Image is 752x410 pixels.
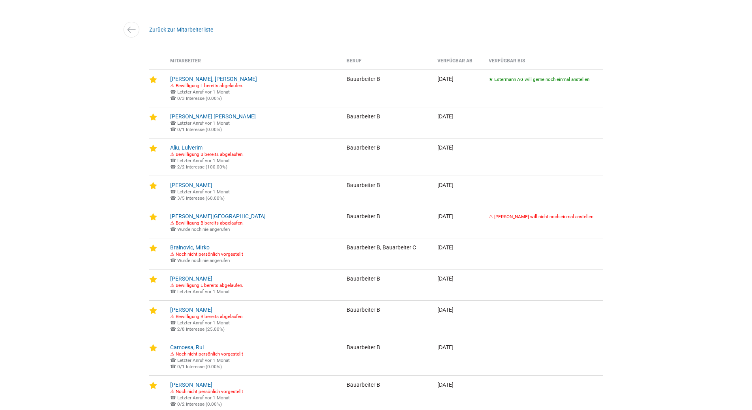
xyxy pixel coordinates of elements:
th: Beruf [341,58,432,69]
td: Bauarbeiter B [341,269,432,300]
td: [DATE] [431,107,482,138]
img: Star-icon.png [149,382,157,389]
td: 23. 05.2022 will immer noch nicht arbeiten braucht noch 1 Woche 10.05. will im Moment nicht arbei... [164,300,341,338]
img: Star-icon.png [149,244,157,252]
td: [DATE] [431,238,482,269]
td: 14.07.22 hatt enen Einsatz in Zürich für CHF. 40.00 29.10.2021 kann ab dem 2.11.2021 wieder arbei... [164,69,341,107]
small: ⚠ Bewilligung B bereits abgelaufen. [170,220,244,226]
small: Letzte Anfrage: 03.07.2025 07:10:16 Interesse: nein [170,364,222,369]
td: [DATE] [431,69,482,107]
small: ⚠ Bewilligung L bereits abgelaufen. [170,83,243,88]
a: Camoesa, Rui [170,344,204,350]
a: Aliu, Lulverim [170,144,203,151]
a: [PERSON_NAME] [170,182,212,188]
td: Bauarbeiter B [341,138,432,176]
th: Verfügbar ab [431,58,482,69]
img: Star-icon.png [149,182,157,190]
th: Verfügbar bis [483,58,603,69]
small: ☎ Wurde noch nie angerufen [170,258,230,263]
small: 03.07.2025 07:09:21 [170,189,230,195]
td: erster Zug in Luzern 06:21 [164,176,341,207]
small: ⚠ Noch nicht persönlich vorgestellt [170,389,243,394]
td: über 20 Jahre Bauerfahrung Anschlagen von Lasten OK [164,269,341,300]
small: Letzte Anfrage: 03.07.2025 07:10:19 Interesse: nein [170,401,222,407]
img: Star-icon.png [149,275,157,283]
a: [PERSON_NAME], [PERSON_NAME] [170,76,257,82]
small: 01.07.2025 21:09:14 [170,158,230,163]
td: Bauarbeiter B [341,107,432,138]
small: ⚠ Bewilligung B bereits abgelaufen. [170,314,244,319]
img: icon-arrow-left.svg [126,24,137,36]
td: [DATE] [431,138,482,176]
small: 30.06.2025 10:40:14 [170,320,230,326]
img: Star-icon.png [149,344,157,352]
a: [PERSON_NAME] [170,275,212,282]
td: [DATE] [431,269,482,300]
td: Bauarbeiter B [341,176,432,207]
td: 30.06.2025 / ist im Einsatz Einsatz im Tiefbau ev. auch HB / für Garten ist er zu teuer Lohn: CHF... [164,107,341,138]
td: Hat Betreibungen! --> Elsan arbeitet nicht mit Herrn Ralf Koslovzki (Gebr. Mengis AG) zusammen! /... [164,207,341,238]
small: ☎ 0/3 Interesse (0.00%) [170,95,222,101]
a: Brainovic, MIrko [170,244,210,251]
small: ⚠ [PERSON_NAME] will nicht noch einmal anstellen [489,214,593,219]
img: Star-icon.png [149,307,157,315]
a: [PERSON_NAME][GEOGRAPHIC_DATA] [170,213,266,219]
th: Mitarbeiter [164,58,341,69]
small: ★ Estermann AG will gerne noch einmal anstellen [489,77,589,82]
small: ⚠ Bewilligung L bereits abgelaufen. [170,283,243,288]
td: [DATE] [431,338,482,375]
small: ⚠ Noch nicht persönlich vorgestellt [170,251,243,257]
small: ☎ Wurde noch nie angerufen [170,227,230,232]
a: [PERSON_NAME] [170,307,212,313]
small: ☎ 3/5 Interesse (60.00%) [170,195,225,201]
td: Bauarbeiter B [341,338,432,375]
td: Bauarbeiter B [341,69,432,107]
small: 03.07.2025 07:10:16 [170,358,230,363]
img: Star-icon.png [149,144,157,152]
small: Letzte Anfrage: 30.06.2025 10:40:14 Interesse: nein [170,326,225,332]
td: Bauarbeiter B [341,300,432,338]
small: ⚠ Bewilligung B bereits abgelaufen. [170,152,244,157]
img: Star-icon.png [149,76,157,84]
td: [DATE] [431,176,482,207]
td: Bauarbeiter B, Bauarbeiter C [341,238,432,269]
a: [PERSON_NAME] [PERSON_NAME] [170,113,256,120]
td: [DATE] [431,207,482,238]
td: Bauarbeiter B [341,207,432,238]
small: 03.07.2025 13:14:14 [170,289,230,294]
small: Letzte Anfrage: 30.06.2025 16:32:14 Interesse: nein [170,127,222,132]
small: 03.07.2025 07:10:19 [170,395,230,401]
td: 11.2024 ist im Einsatz [164,338,341,375]
img: Star-icon.png [149,213,157,221]
small: ⚠ Noch nicht persönlich vorgestellt [170,351,243,357]
a: [PERSON_NAME] [170,382,212,388]
small: 30.06.2025 16:32:14 [170,120,230,126]
td: ist bei Reinigungsfirma Teilzeit im Einsatz/ war vor Jahren bei uns im Einsatz [164,138,341,176]
img: Star-icon.png [149,113,157,121]
td: [DATE] [431,300,482,338]
a: Zurück zur Mitarbeiterliste [149,26,213,33]
small: ☎ 2/2 Interesse (100.00%) [170,164,227,170]
small: 03.07.2025 13:13:14 [170,89,230,95]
